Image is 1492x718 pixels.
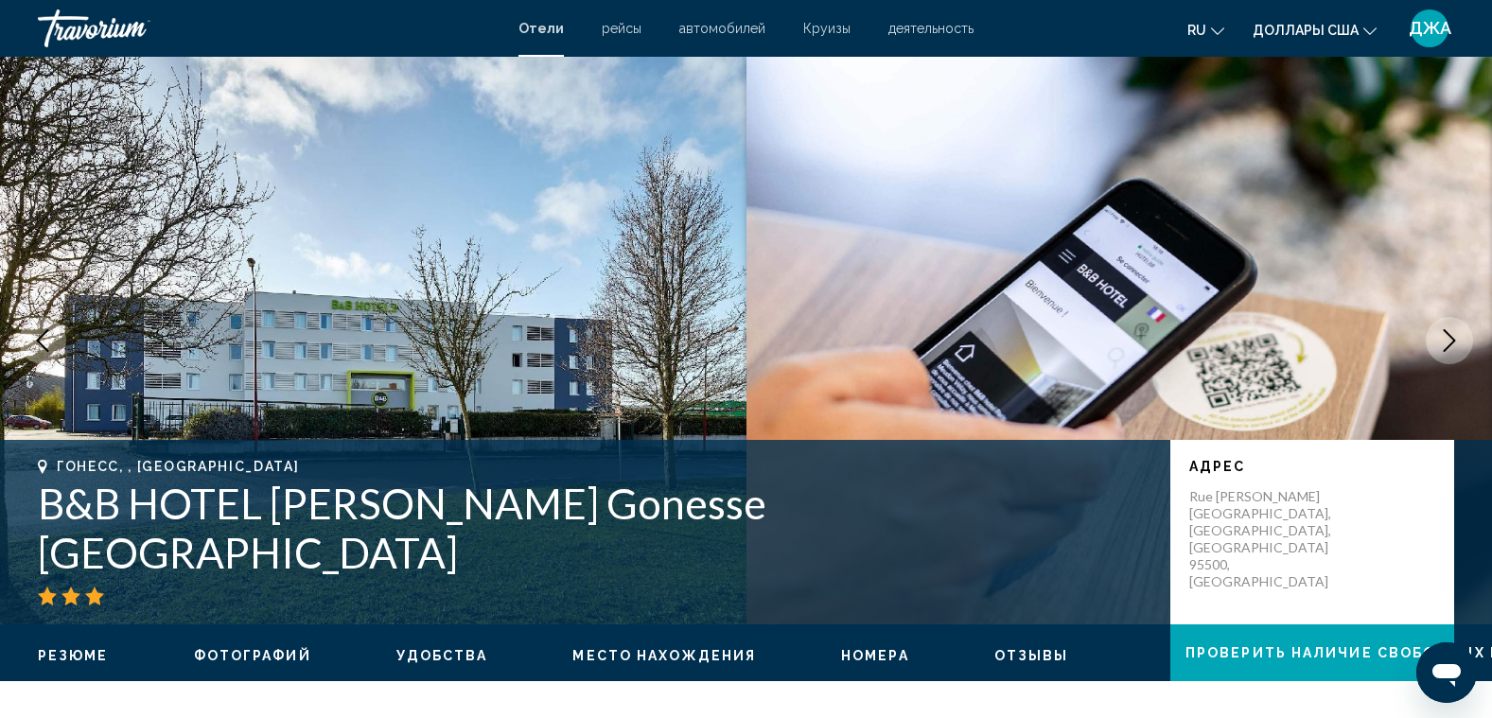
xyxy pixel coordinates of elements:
[1253,23,1359,38] span: Доллары США
[1416,642,1477,703] iframe: Кнопка запуска окна обмена сообщениями
[38,648,109,663] span: Резюме
[194,648,311,663] span: Фотографий
[1426,317,1473,364] button: Следующее изображение
[1187,16,1224,44] button: Изменение языка
[1189,488,1341,590] p: Rue [PERSON_NAME] [GEOGRAPHIC_DATA], [GEOGRAPHIC_DATA], [GEOGRAPHIC_DATA] 95500, [GEOGRAPHIC_DATA]
[518,21,564,36] a: Отели
[1189,459,1435,474] p: адрес
[841,648,909,663] span: Номера
[679,21,765,36] a: автомобилей
[57,459,299,474] span: Гонесс, , [GEOGRAPHIC_DATA]
[194,647,311,664] button: Фотографий
[1253,16,1377,44] button: Изменить валюту
[396,647,488,664] button: Удобства
[1170,624,1454,681] button: Проверить наличие свободных мест
[396,648,488,663] span: Удобства
[572,648,756,663] span: Место нахождения
[19,317,66,364] button: Предыдущее изображение
[994,648,1069,663] span: Отзывы
[1405,9,1454,48] button: Пользовательское меню
[38,479,1151,577] h1: B&B HOTEL [PERSON_NAME] Gonesse [GEOGRAPHIC_DATA]
[888,21,974,36] a: деятельность
[1187,23,1206,38] span: ru
[841,647,909,664] button: Номера
[994,647,1069,664] button: Отзывы
[602,21,641,36] a: рейсы
[38,647,109,664] button: Резюме
[803,21,851,36] a: Круизы
[572,647,756,664] button: Место нахождения
[38,9,500,47] a: Травориум
[1409,19,1451,38] span: ДЖА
